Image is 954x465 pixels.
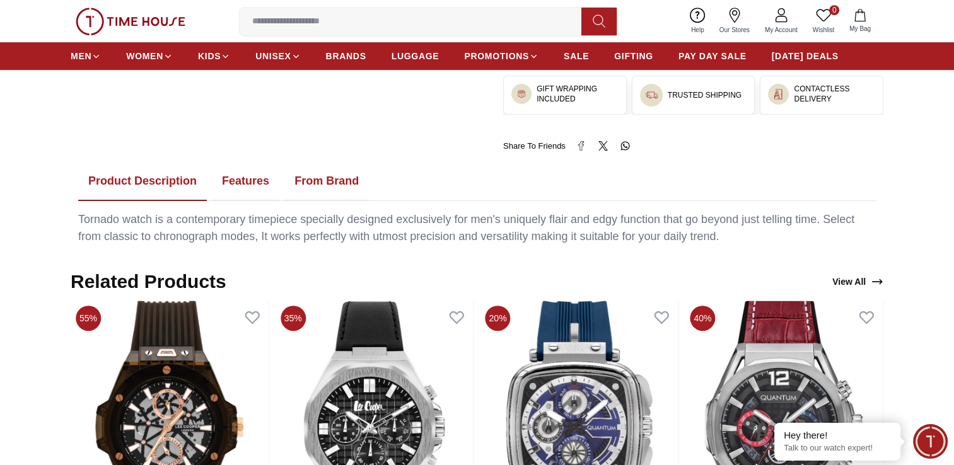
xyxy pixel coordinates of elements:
[712,5,757,37] a: Our Stores
[686,25,709,35] span: Help
[645,89,658,101] img: ...
[392,45,439,67] a: LUGGAGE
[464,50,529,62] span: PROMOTIONS
[714,25,755,35] span: Our Stores
[784,443,891,454] p: Talk to our watch expert!
[326,45,366,67] a: BRANDS
[913,424,948,459] div: Chat Widget
[255,45,300,67] a: UNISEX
[76,8,185,35] img: ...
[78,162,207,201] button: Product Description
[198,50,221,62] span: KIDS
[78,211,876,245] div: Tornado watch is a contemporary timepiece specially designed exclusively for men's uniquely flair...
[564,45,589,67] a: SALE
[805,5,842,37] a: 0Wishlist
[832,275,883,288] div: View All
[760,25,803,35] span: My Account
[564,50,589,62] span: SALE
[71,270,226,293] h2: Related Products
[281,306,306,331] span: 35%
[678,50,747,62] span: PAY DAY SALE
[784,429,891,442] div: Hey there!
[772,45,839,67] a: [DATE] DEALS
[392,50,439,62] span: LUGGAGE
[71,50,91,62] span: MEN
[830,273,886,290] a: View All
[684,5,712,37] a: Help
[76,306,101,331] span: 55%
[503,140,566,152] span: Share To Friends
[678,45,747,67] a: PAY DAY SALE
[772,50,839,62] span: [DATE] DEALS
[255,50,291,62] span: UNISEX
[773,89,784,100] img: ...
[794,84,875,104] h3: CONTACTLESS DELIVERY
[126,45,173,67] a: WOMEN
[198,45,230,67] a: KIDS
[326,50,366,62] span: BRANDS
[614,50,653,62] span: GIFTING
[71,45,101,67] a: MEN
[808,25,839,35] span: Wishlist
[829,5,839,15] span: 0
[844,24,876,33] span: My Bag
[516,89,526,99] img: ...
[842,6,878,36] button: My Bag
[690,306,715,331] span: 40%
[486,306,511,331] span: 20%
[537,84,619,104] h3: GIFT WRAPPING INCLUDED
[668,90,742,100] h3: TRUSTED SHIPPING
[126,50,163,62] span: WOMEN
[614,45,653,67] a: GIFTING
[284,162,369,201] button: From Brand
[212,162,279,201] button: Features
[464,45,538,67] a: PROMOTIONS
